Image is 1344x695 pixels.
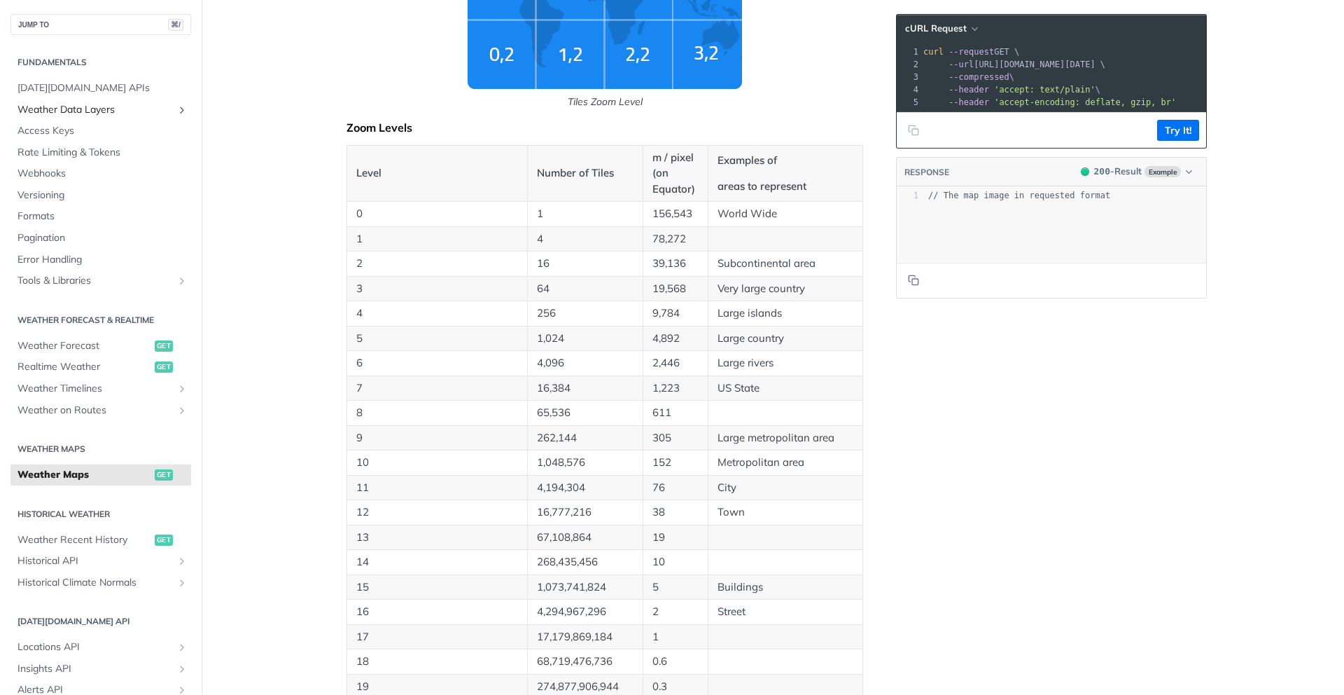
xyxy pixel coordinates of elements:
span: get [155,340,173,352]
p: 78,272 [652,231,699,247]
button: Show subpages for Weather on Routes [176,405,188,416]
span: [URL][DOMAIN_NAME][DATE] \ [923,60,1105,69]
span: [DATE][DOMAIN_NAME] APIs [17,81,188,95]
p: 1,048,576 [537,455,633,471]
h2: Weather Maps [10,443,191,455]
a: Formats [10,206,191,227]
p: 4 [537,231,633,247]
span: Historical Climate Normals [17,576,173,590]
a: Insights APIShow subpages for Insights API [10,659,191,680]
p: 262,144 [537,430,633,446]
p: 0.3 [652,679,699,695]
p: 611 [652,405,699,421]
span: get [155,535,173,546]
p: 64 [537,281,633,297]
span: 'accept-encoding: deflate, gzip, br' [994,97,1176,107]
p: Street [717,604,853,620]
p: 19 [356,679,518,695]
p: 1,223 [652,380,699,397]
span: Pagination [17,231,188,245]
span: Example [1144,166,1181,177]
p: 65,536 [537,405,633,421]
p: 152 [652,455,699,471]
p: 7 [356,380,518,397]
a: Error Handling [10,249,191,270]
h2: Historical Weather [10,508,191,521]
p: 2 [652,604,699,620]
p: 3 [356,281,518,297]
span: // The map image in requested format [928,191,1110,200]
div: Zoom Levels [346,121,863,135]
p: 19,568 [652,281,699,297]
a: Tools & LibrariesShow subpages for Tools & Libraries [10,270,191,291]
a: Weather Forecastget [10,336,191,357]
span: ⌘/ [168,19,183,31]
p: 0.6 [652,654,699,670]
p: 11 [356,480,518,496]
button: Show subpages for Insights API [176,663,188,675]
p: Large country [717,331,853,347]
a: Historical Climate NormalsShow subpages for Historical Climate Normals [10,572,191,593]
p: 76 [652,480,699,496]
p: Examples of [717,153,853,169]
p: 39,136 [652,256,699,272]
span: --url [948,60,974,69]
button: Copy to clipboard [904,270,923,291]
p: 305 [652,430,699,446]
p: Very large country [717,281,853,297]
div: 2 [897,58,920,71]
h2: Weather Forecast & realtime [10,314,191,326]
span: 200 [1094,166,1110,177]
p: 1,073,741,824 [537,579,633,596]
p: Buildings [717,579,853,596]
p: 0 [356,206,518,222]
p: Metropolitan area [717,455,853,471]
a: Locations APIShow subpages for Locations API [10,637,191,658]
div: 1 [897,46,920,58]
p: 38 [652,504,699,521]
button: Show subpages for Tools & Libraries [176,275,188,287]
span: Webhooks [17,167,188,181]
span: Error Handling [17,253,188,267]
p: 1 [652,629,699,645]
p: 8 [356,405,518,421]
span: Formats [17,209,188,223]
p: City [717,480,853,496]
p: 4,892 [652,331,699,347]
p: Town [717,504,853,521]
h2: [DATE][DOMAIN_NAME] API [10,615,191,628]
button: Show subpages for Historical API [176,556,188,567]
p: Large metropolitan area [717,430,853,446]
span: Insights API [17,662,173,676]
span: Weather on Routes [17,404,173,418]
div: 1 [897,190,918,202]
p: 6 [356,355,518,371]
span: Realtime Weather [17,360,151,374]
h2: Fundamentals [10,56,191,69]
p: 2,446 [652,355,699,371]
p: 13 [356,530,518,546]
p: 10 [356,455,518,471]
p: 67,108,864 [537,530,633,546]
p: 4 [356,305,518,322]
p: areas to represent [717,179,853,195]
span: 'accept: text/plain' [994,85,1095,95]
button: Show subpages for Weather Timelines [176,383,188,394]
p: 5 [356,331,518,347]
span: Locations API [17,640,173,654]
span: get [155,469,173,481]
p: 4,096 [537,355,633,371]
p: Large rivers [717,355,853,371]
p: 16 [356,604,518,620]
a: Weather Mapsget [10,465,191,486]
span: --header [948,85,989,95]
p: 1,024 [537,331,633,347]
div: 3 [897,71,920,83]
button: cURL Request [900,22,982,36]
p: 10 [652,554,699,570]
p: 19 [652,530,699,546]
p: 1 [356,231,518,247]
a: Weather TimelinesShow subpages for Weather Timelines [10,378,191,399]
p: Tiles Zoom Level [346,95,863,109]
p: 68,719,476,736 [537,654,633,670]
